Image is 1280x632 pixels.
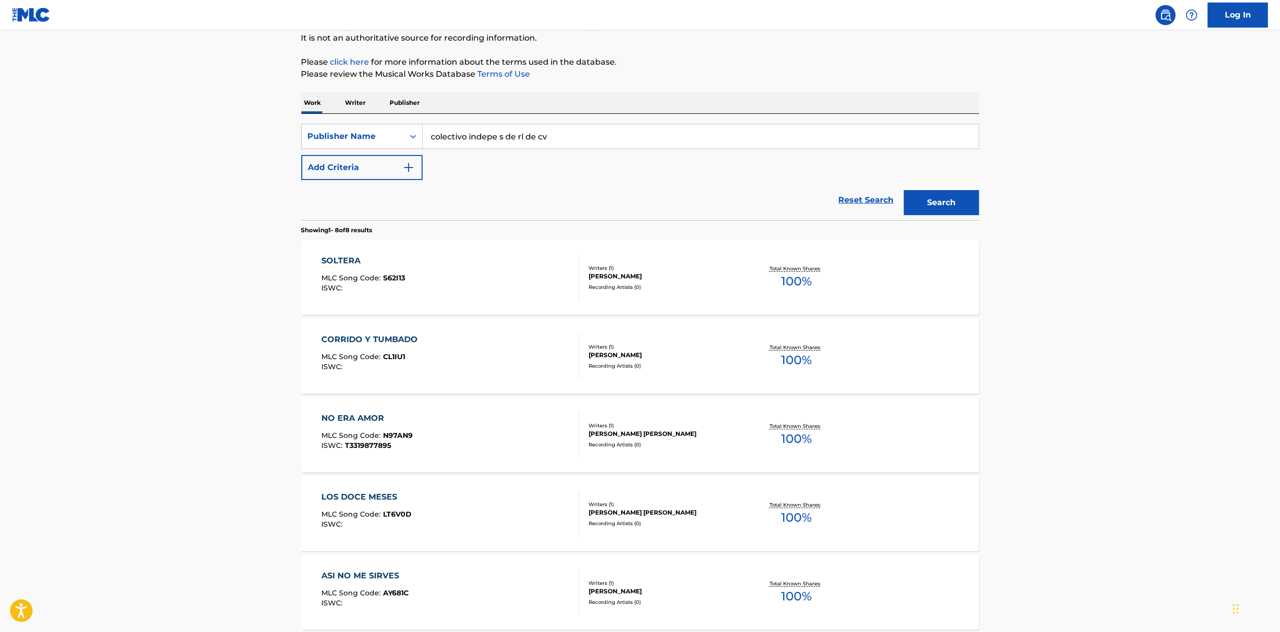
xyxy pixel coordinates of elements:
div: CORRIDO Y TUMBADO [321,334,423,346]
p: It is not an authoritative source for recording information. [301,32,979,44]
div: Writers ( 1 ) [589,422,740,429]
div: Recording Artists ( 0 ) [589,520,740,527]
div: LOS DOCE MESES [321,491,412,503]
span: CL1IU1 [383,352,405,361]
span: T3319877895 [345,441,391,450]
div: Arrastrar [1233,594,1239,624]
p: Total Known Shares: [770,580,823,587]
a: ASI NO ME SIRVESMLC Song Code:AY681CISWC:Writers (1)[PERSON_NAME]Recording Artists (0)Total Known... [301,555,979,630]
span: MLC Song Code : [321,273,383,282]
span: 100 % [781,351,812,369]
span: AY681C [383,588,409,597]
div: ASI NO ME SIRVES [321,570,409,582]
div: [PERSON_NAME] [PERSON_NAME] [589,429,740,438]
span: MLC Song Code : [321,510,383,519]
p: Please review the Musical Works Database [301,68,979,80]
p: Publisher [387,92,423,113]
div: Recording Artists ( 0 ) [589,362,740,370]
p: Work [301,92,324,113]
span: LT6V0D [383,510,412,519]
div: Help [1182,5,1202,25]
div: Recording Artists ( 0 ) [589,441,740,448]
form: Search Form [301,124,979,220]
div: Publisher Name [308,130,398,142]
a: Log In [1208,3,1268,28]
div: [PERSON_NAME] [589,351,740,360]
a: Terms of Use [476,69,530,79]
a: CORRIDO Y TUMBADOMLC Song Code:CL1IU1ISWC:Writers (1)[PERSON_NAME]Recording Artists (0)Total Know... [301,319,979,394]
span: ISWC : [321,362,345,371]
span: S62I13 [383,273,405,282]
img: 9d2ae6d4665cec9f34b9.svg [403,162,415,174]
div: [PERSON_NAME] [PERSON_NAME] [589,508,740,517]
p: Total Known Shares: [770,422,823,430]
span: 100 % [781,430,812,448]
p: Please for more information about the terms used in the database. [301,56,979,68]
span: MLC Song Code : [321,588,383,597]
a: Public Search [1156,5,1176,25]
a: LOS DOCE MESESMLC Song Code:LT6V0DISWC:Writers (1)[PERSON_NAME] [PERSON_NAME]Recording Artists (0... [301,476,979,551]
a: Reset Search [834,189,899,211]
span: ISWC : [321,283,345,292]
div: [PERSON_NAME] [589,272,740,281]
div: Writers ( 1 ) [589,579,740,587]
a: SOLTERAMLC Song Code:S62I13ISWC:Writers (1)[PERSON_NAME]Recording Artists (0)Total Known Shares:100% [301,240,979,315]
img: search [1160,9,1172,21]
div: Writers ( 1 ) [589,501,740,508]
span: N97AN9 [383,431,413,440]
a: click here [330,57,370,67]
div: Writers ( 1 ) [589,264,740,272]
a: NO ERA AMORMLC Song Code:N97AN9ISWC:T3319877895Writers (1)[PERSON_NAME] [PERSON_NAME]Recording Ar... [301,397,979,472]
span: MLC Song Code : [321,431,383,440]
span: ISWC : [321,441,345,450]
img: help [1186,9,1198,21]
span: ISWC : [321,520,345,529]
span: ISWC : [321,598,345,607]
div: [PERSON_NAME] [589,587,740,596]
p: Showing 1 - 8 of 8 results [301,226,373,235]
div: SOLTERA [321,255,405,267]
span: 100 % [781,509,812,527]
div: Recording Artists ( 0 ) [589,598,740,606]
p: Total Known Shares: [770,501,823,509]
span: 100 % [781,587,812,605]
div: Writers ( 1 ) [589,343,740,351]
p: Writer [342,92,369,113]
div: NO ERA AMOR [321,412,413,424]
p: Total Known Shares: [770,265,823,272]
div: Recording Artists ( 0 ) [589,283,740,291]
div: Widget de chat [1230,584,1280,632]
img: MLC Logo [12,8,51,22]
span: 100 % [781,272,812,290]
p: Total Known Shares: [770,344,823,351]
button: Add Criteria [301,155,423,180]
span: MLC Song Code : [321,352,383,361]
button: Search [904,190,979,215]
iframe: Chat Widget [1230,584,1280,632]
